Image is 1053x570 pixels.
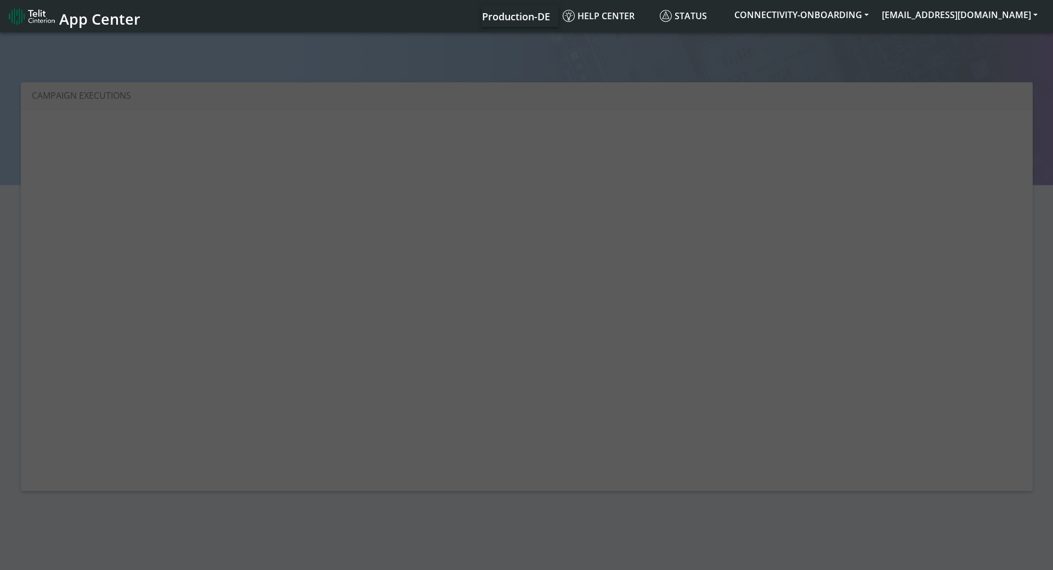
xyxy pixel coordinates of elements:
img: logo-telit-cinterion-gw-new.png [9,8,55,25]
span: App Center [59,9,140,29]
img: knowledge.svg [563,10,575,22]
span: Help center [563,10,635,22]
button: [EMAIL_ADDRESS][DOMAIN_NAME] [875,5,1044,25]
a: App Center [9,4,139,28]
a: Status [655,5,728,27]
span: Status [660,10,707,22]
span: Production-DE [482,10,550,23]
a: Your current platform instance [482,5,550,27]
button: CONNECTIVITY-ONBOARDING [728,5,875,25]
a: Help center [558,5,655,27]
img: status.svg [660,10,672,22]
